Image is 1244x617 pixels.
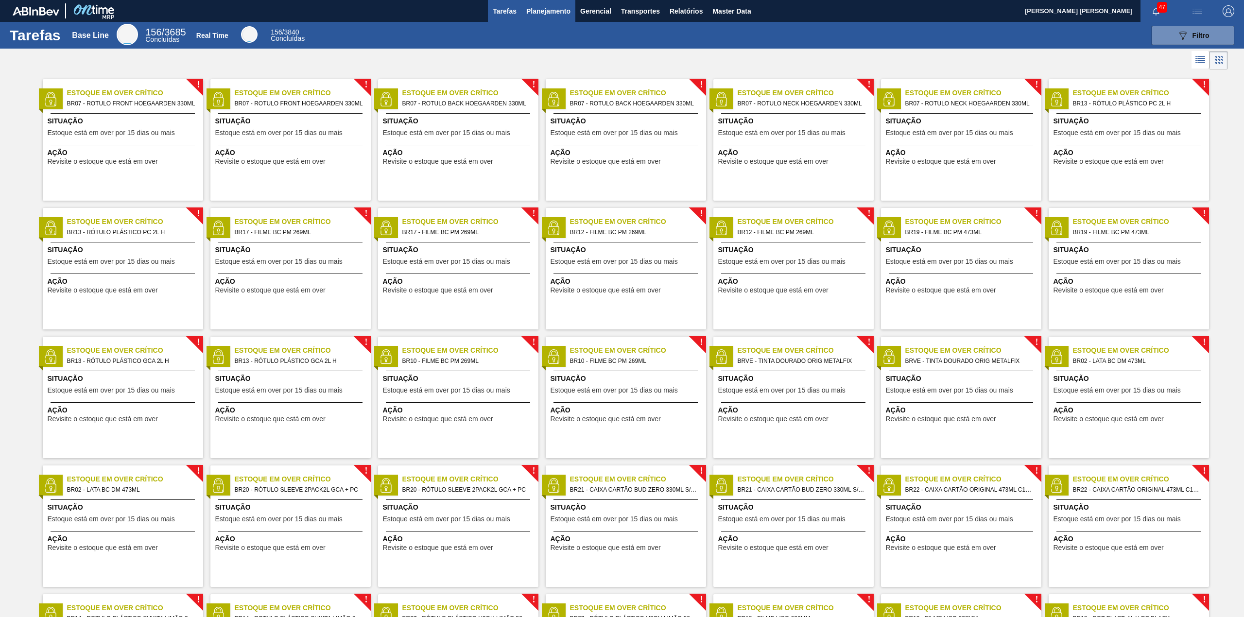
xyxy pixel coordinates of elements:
span: Estoque em Over Crítico [738,345,874,356]
img: status [43,92,58,106]
span: ! [532,210,535,217]
div: Visão em Lista [1192,51,1209,69]
span: Estoque em Over Crítico [738,474,874,484]
span: Estoque em Over Crítico [402,88,538,98]
span: Revisite o estoque que está em over [886,415,996,423]
span: Revisite o estoque que está em over [48,544,158,551]
span: Situação [551,116,704,126]
span: BR02 - LATA BC DM 473ML [67,484,195,495]
span: Estoque em Over Crítico [402,217,538,227]
span: Ação [551,148,704,158]
span: ! [867,339,870,346]
span: ! [1035,596,1038,603]
span: Estoque em Over Crítico [67,474,203,484]
span: / 3685 [145,27,186,37]
span: Estoque em Over Crítico [1073,217,1209,227]
span: Situação [551,245,704,255]
img: status [211,221,225,235]
span: Ação [215,276,368,287]
span: 47 [1157,2,1167,13]
span: BR13 - RÓTULO PLÁSTICO PC 2L H [67,227,195,238]
div: Visão em Cards [1209,51,1228,69]
span: Estoque em Over Crítico [570,345,706,356]
span: Estoque em Over Crítico [67,88,203,98]
span: Revisite o estoque que está em over [718,158,829,165]
span: Situação [551,374,704,384]
img: status [211,478,225,493]
span: Situação [215,374,368,384]
span: / 3840 [271,28,299,36]
span: Revisite o estoque que está em over [215,415,326,423]
img: status [211,92,225,106]
span: Revisite o estoque que está em over [551,158,661,165]
span: ! [700,339,703,346]
span: ! [532,596,535,603]
button: Notificações [1140,4,1172,18]
span: Ação [551,276,704,287]
span: BR07 - ROTULO BACK HOEGAARDEN 330ML [570,98,698,109]
span: Planejamento [526,5,570,17]
span: Estoque está em over por 15 dias ou mais [551,515,678,523]
span: Situação [215,245,368,255]
span: Situação [1054,502,1207,513]
span: BR22 - CAIXA CARTÃO ORIGINAL 473ML C12 SLEEK [905,484,1034,495]
span: Transportes [621,5,660,17]
span: Estoque está em over por 15 dias ou mais [718,515,846,523]
span: Revisite o estoque que está em over [1054,415,1164,423]
span: Ação [215,148,368,158]
span: Ação [48,276,201,287]
span: Revisite o estoque que está em over [1054,287,1164,294]
span: Estoque está em over por 15 dias ou mais [718,387,846,394]
span: Revisite o estoque que está em over [718,544,829,551]
span: BR19 - FILME BC PM 473ML [1073,227,1201,238]
span: ! [197,596,200,603]
span: ! [1203,596,1206,603]
span: Estoque está em over por 15 dias ou mais [48,515,175,523]
span: Estoque em Over Crítico [570,603,706,613]
span: Estoque está em over por 15 dias ou mais [1054,258,1181,265]
span: ! [197,210,200,217]
span: Estoque em Over Crítico [905,217,1041,227]
span: Estoque em Over Crítico [905,345,1041,356]
span: Estoque em Over Crítico [738,217,874,227]
span: Ação [215,405,368,415]
span: ! [532,339,535,346]
span: Estoque em Over Crítico [905,474,1041,484]
span: Situação [383,245,536,255]
span: Ação [48,534,201,544]
span: Estoque está em over por 15 dias ou mais [718,129,846,137]
img: status [379,221,393,235]
span: Estoque está em over por 15 dias ou mais [1054,387,1181,394]
span: BR22 - CAIXA CARTÃO ORIGINAL 473ML C12 SLEEK [1073,484,1201,495]
span: BR20 - RÓTULO SLEEVE 2PACK2L GCA + PC [235,484,363,495]
span: Ação [1054,148,1207,158]
span: ! [1035,339,1038,346]
span: Revisite o estoque que está em over [551,415,661,423]
span: Revisite o estoque que está em over [1054,544,1164,551]
span: Ação [1054,405,1207,415]
span: ! [700,467,703,475]
span: Situação [718,374,871,384]
span: Estoque em Over Crítico [402,345,538,356]
span: BR13 - RÓTULO PLÁSTICO GCA 2L H [235,356,363,366]
span: Tarefas [493,5,517,17]
span: Estoque em Over Crítico [1073,345,1209,356]
span: Ação [383,534,536,544]
span: Revisite o estoque que está em over [383,287,493,294]
span: Estoque em Over Crítico [570,474,706,484]
span: ! [867,81,870,88]
span: Ação [886,534,1039,544]
span: BR21 - CAIXA CARTÃO BUD ZERO 330ML S/TABLOCKER [738,484,866,495]
img: status [714,349,728,364]
span: Filtro [1192,32,1209,39]
span: Estoque está em over por 15 dias ou mais [215,129,343,137]
span: BR13 - RÓTULO PLÁSTICO GCA 2L H [67,356,195,366]
span: BR17 - FILME BC PM 269ML [402,227,531,238]
span: ! [364,81,367,88]
span: Estoque em Over Crítico [402,603,538,613]
span: Ação [718,276,871,287]
span: Estoque em Over Crítico [67,345,203,356]
span: Ação [886,276,1039,287]
span: Estoque está em over por 15 dias ou mais [718,258,846,265]
span: Situação [718,116,871,126]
